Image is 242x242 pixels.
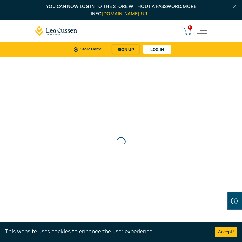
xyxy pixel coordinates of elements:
div: This website uses cookies to enhance the user experience. [5,227,205,236]
a: [DOMAIN_NAME][URL] [102,11,152,17]
img: Information Icon [231,198,238,204]
a: Log in [143,45,171,54]
a: Store Home [69,45,107,53]
a: sign up [112,45,139,54]
button: Toggle navigation [197,26,207,36]
p: You can now log in to the store without a password. More info [35,3,207,18]
span: 0 [188,25,192,30]
button: Accept cookies [215,227,237,237]
img: Close [232,4,238,9]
